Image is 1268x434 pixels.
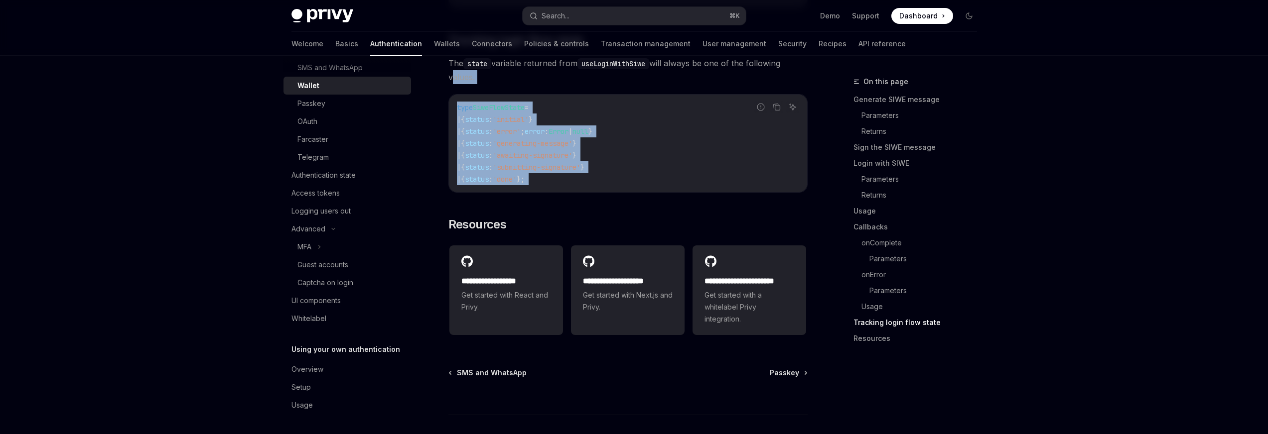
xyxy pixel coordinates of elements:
span: = [525,103,529,112]
span: status [465,127,489,136]
a: Access tokens [283,184,411,202]
span: Passkey [770,368,799,378]
span: 'submitting-signature' [493,163,580,172]
a: Guest accounts [283,256,411,274]
span: { [461,127,465,136]
a: Wallet [283,77,411,95]
button: MFA [283,238,411,256]
div: Guest accounts [297,259,348,271]
a: API reference [858,32,906,56]
div: Farcaster [297,133,328,145]
span: : [489,127,493,136]
a: Callbacks [853,219,985,235]
a: Security [778,32,807,56]
a: SMS and WhatsApp [449,368,527,378]
span: On this page [863,76,908,88]
a: Captcha on login [283,274,411,292]
span: { [461,115,465,124]
span: SiweFlowState [473,103,525,112]
span: | [457,127,461,136]
button: Ask AI [786,101,799,113]
span: } [572,139,576,148]
span: Resources [448,217,507,232]
a: Parameters [853,283,985,299]
div: Authentication state [291,169,356,181]
span: 'awaiting-signature' [493,151,572,160]
a: Parameters [853,251,985,267]
a: Usage [283,396,411,414]
h5: Using your own authentication [291,343,400,355]
a: Passkey [283,95,411,112]
a: Sign the SIWE message [853,139,985,155]
a: Whitelabel [283,310,411,327]
a: Dashboard [891,8,953,24]
span: { [461,163,465,172]
span: : [489,115,493,124]
button: Search...⌘K [523,7,746,25]
span: { [461,175,465,184]
a: Login with SIWE [853,155,985,171]
a: Logging users out [283,202,411,220]
a: Authentication [370,32,422,56]
span: null [572,127,588,136]
span: 'generating-message' [493,139,572,148]
span: } [572,151,576,160]
a: onError [853,267,985,283]
button: Toggle dark mode [961,8,977,24]
a: Connectors [472,32,512,56]
span: : [545,127,549,136]
span: | [568,127,572,136]
span: } [588,127,592,136]
code: useLoginWithSiwe [577,58,649,69]
a: onComplete [853,235,985,251]
a: OAuth [283,112,411,130]
a: Tracking login flow state [853,315,985,330]
span: error [525,127,545,136]
span: status [465,163,489,172]
span: { [461,151,465,160]
a: Authentication state [283,166,411,184]
span: 'error' [493,127,521,136]
a: Basics [335,32,358,56]
a: Passkey [770,368,807,378]
a: Support [852,11,879,21]
span: type [457,103,473,112]
div: MFA [297,241,311,253]
a: Usage [853,299,985,315]
span: Get started with Next.js and Privy. [583,289,673,313]
span: Error [549,127,568,136]
a: Demo [820,11,840,21]
span: status [465,175,489,184]
span: | [457,151,461,160]
a: Resources [853,330,985,346]
span: status [465,115,489,124]
a: Usage [853,203,985,219]
a: Transaction management [601,32,691,56]
span: Get started with React and Privy. [461,289,551,313]
div: Telegram [297,151,329,163]
a: Returns [853,187,985,203]
span: ⌘ K [729,12,740,20]
a: UI components [283,292,411,310]
a: Generate SIWE message [853,92,985,108]
span: | [457,175,461,184]
span: } [529,115,533,124]
a: Policies & controls [524,32,589,56]
a: Overview [283,360,411,378]
button: Copy the contents from the code block [770,101,783,113]
div: UI components [291,295,341,307]
div: Access tokens [291,187,340,199]
div: OAuth [297,115,317,127]
span: Dashboard [899,11,938,21]
span: | [457,115,461,124]
span: : [489,163,493,172]
span: : [489,175,493,184]
a: Welcome [291,32,323,56]
a: Parameters [853,171,985,187]
a: Setup [283,378,411,396]
span: | [457,139,461,148]
div: Setup [291,381,311,393]
span: status [465,139,489,148]
div: Advanced [291,223,325,235]
div: Overview [291,363,323,375]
